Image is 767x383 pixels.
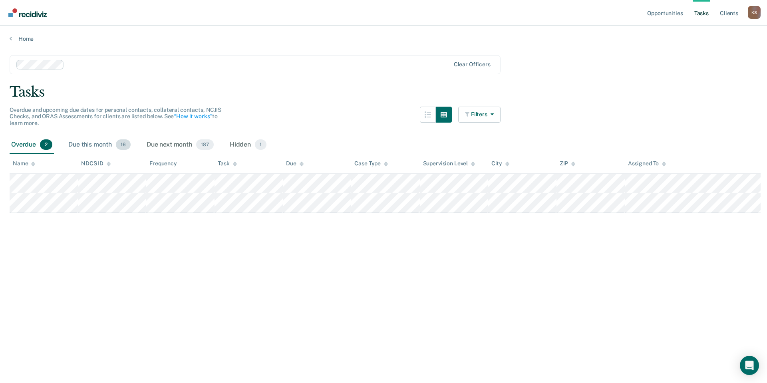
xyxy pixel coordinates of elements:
[8,8,47,17] img: Recidiviz
[10,107,221,127] span: Overdue and upcoming due dates for personal contacts, collateral contacts, NCJIS Checks, and ORAS...
[149,160,177,167] div: Frequency
[560,160,576,167] div: ZIP
[116,139,131,150] span: 16
[10,84,757,100] div: Tasks
[491,160,509,167] div: City
[218,160,236,167] div: Task
[174,113,212,119] a: “How it works”
[81,160,111,167] div: NDCS ID
[628,160,666,167] div: Assigned To
[423,160,475,167] div: Supervision Level
[255,139,266,150] span: 1
[286,160,304,167] div: Due
[196,139,214,150] span: 187
[454,61,491,68] div: Clear officers
[354,160,388,167] div: Case Type
[748,6,761,19] button: Profile dropdown button
[67,136,132,154] div: Due this month16
[40,139,52,150] span: 2
[228,136,268,154] div: Hidden1
[145,136,215,154] div: Due next month187
[740,356,759,375] div: Open Intercom Messenger
[458,107,501,123] button: Filters
[10,35,757,42] a: Home
[10,136,54,154] div: Overdue2
[748,6,761,19] div: K S
[13,160,35,167] div: Name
